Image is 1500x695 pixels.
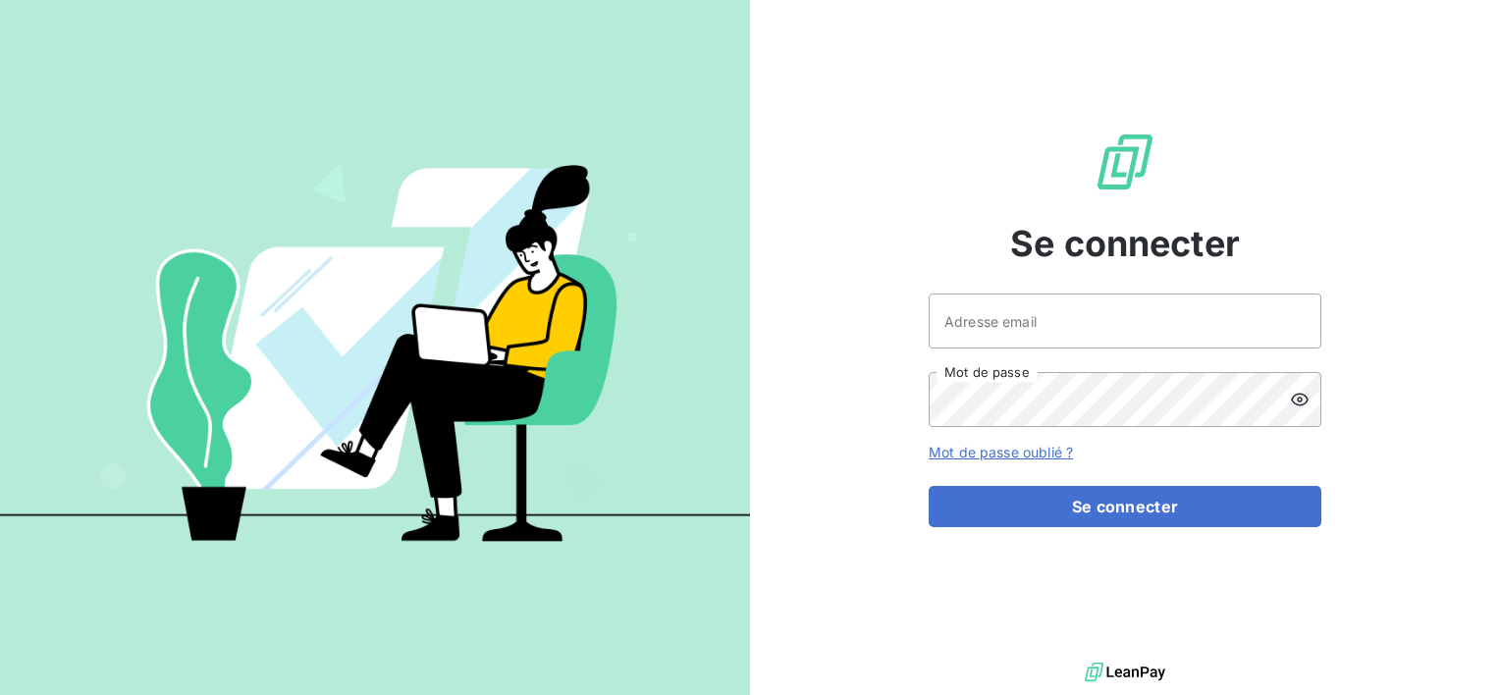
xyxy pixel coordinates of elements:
[929,294,1321,348] input: placeholder
[1094,131,1156,193] img: Logo LeanPay
[929,444,1073,460] a: Mot de passe oublié ?
[929,486,1321,527] button: Se connecter
[1085,658,1165,687] img: logo
[1010,217,1240,270] span: Se connecter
